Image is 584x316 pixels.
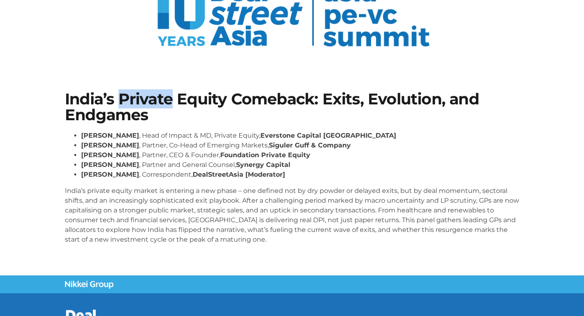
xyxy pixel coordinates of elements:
[81,170,519,180] li: , Correspondent,
[193,171,285,178] strong: DealStreetAsia [Moderator]
[81,161,139,169] strong: [PERSON_NAME]
[81,141,139,149] strong: [PERSON_NAME]
[81,150,519,160] li: , Partner, CEO & Founder,
[220,151,310,159] strong: Foundation Private Equity
[81,141,519,150] li: , Partner, Co-Head of Emerging Markets,
[65,91,519,123] h1: India’s Private Equity Comeback: Exits, Evolution, and Endgames
[81,132,139,139] strong: [PERSON_NAME]
[260,132,396,139] strong: Everstone Capital [GEOGRAPHIC_DATA]
[81,131,519,141] li: , Head of Impact & MD, Private Equity,
[269,141,351,149] strong: Siguler Guff & Company
[65,281,114,289] img: Nikkei Group
[65,186,519,245] p: India’s private equity market is entering a new phase – one defined not by dry powder or delayed ...
[81,151,139,159] strong: [PERSON_NAME]
[81,171,139,178] strong: [PERSON_NAME]
[81,160,519,170] li: , Partner and General Counsel,
[236,161,290,169] strong: Synergy Capital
